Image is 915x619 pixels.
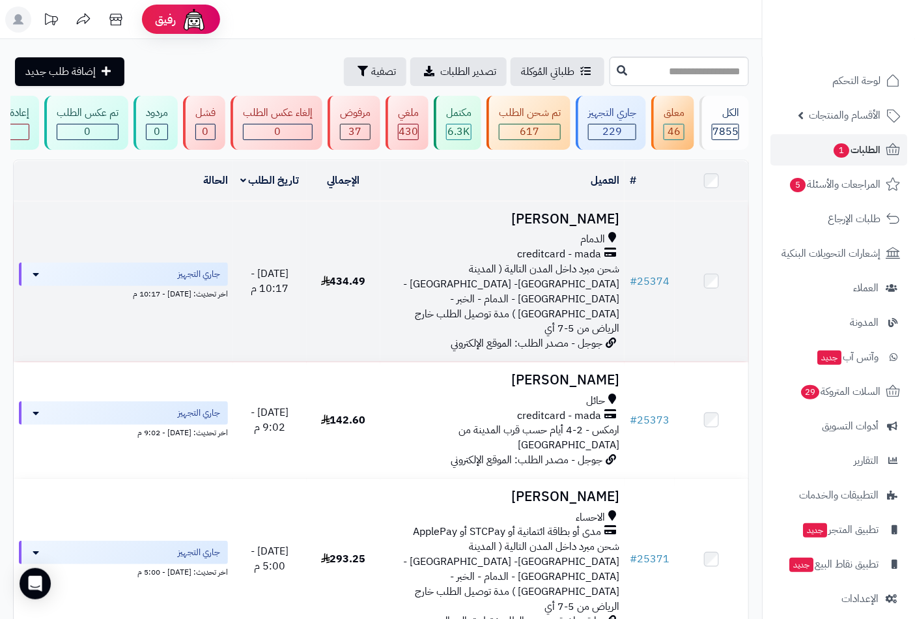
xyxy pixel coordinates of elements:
span: creditcard - mada [517,409,601,424]
span: الاحساء [576,510,605,525]
div: مكتمل [446,106,472,121]
span: 37 [349,124,362,139]
span: 142.60 [321,412,366,428]
span: إشعارات التحويلات البنكية [781,244,880,263]
a: أدوات التسويق [770,410,907,442]
span: جديد [817,351,841,365]
span: 0 [203,124,209,139]
div: 229 [589,124,636,139]
a: مكتمل 6.3K [431,96,484,150]
a: طلباتي المُوكلة [511,57,604,86]
h3: [PERSON_NAME] [386,373,620,388]
span: طلباتي المُوكلة [521,64,574,79]
span: 29 [801,385,819,399]
div: 0 [147,124,167,139]
div: ملغي [398,106,419,121]
div: 46 [664,124,684,139]
span: العملاء [853,279,879,297]
h3: [PERSON_NAME] [386,489,620,504]
a: التطبيقات والخدمات [770,480,907,511]
span: شحن مبرد داخل المدن التالية ( المدينة [GEOGRAPHIC_DATA]- [GEOGRAPHIC_DATA] - [GEOGRAPHIC_DATA] - ... [403,539,619,614]
span: تطبيق المتجر [802,521,879,539]
a: التقارير [770,445,907,476]
a: # [630,173,636,188]
span: جديد [789,558,813,572]
a: الإعدادات [770,583,907,614]
a: طلبات الإرجاع [770,203,907,235]
div: 0 [57,124,118,139]
span: جوجل - مصدر الطلب: الموقع الإلكتروني [451,452,602,468]
span: الأقسام والمنتجات [809,106,880,124]
span: 5 [790,178,806,192]
div: تم شحن الطلب [499,106,561,121]
a: الطلبات1 [770,134,907,166]
div: 37 [341,124,370,139]
span: 617 [520,124,540,139]
span: الدمام [580,232,605,247]
a: السلات المتروكة29 [770,376,907,407]
a: العملاء [770,272,907,304]
span: # [630,551,637,567]
span: تصدير الطلبات [440,64,496,79]
a: لوحة التحكم [770,65,907,96]
span: أدوات التسويق [822,417,879,435]
div: Open Intercom Messenger [20,568,51,599]
div: اخر تحديث: [DATE] - 10:17 م [19,286,228,300]
div: فشل [195,106,216,121]
a: المراجعات والأسئلة5 [770,169,907,200]
a: الحالة [203,173,228,188]
span: الطلبات [832,141,880,159]
a: مرفوض 37 [325,96,383,150]
a: تطبيق نقاط البيعجديد [770,549,907,580]
span: 0 [275,124,281,139]
div: اخر تحديث: [DATE] - 5:00 م [19,564,228,578]
div: 0 [244,124,312,139]
span: السلات المتروكة [800,382,880,401]
a: وآتس آبجديد [770,341,907,373]
span: التقارير [854,452,879,470]
div: تم عكس الطلب [57,106,119,121]
span: جاري التجهيز [178,407,220,420]
span: [DATE] - 10:17 م [251,266,289,296]
a: تم عكس الطلب 0 [42,96,131,150]
a: الإجمالي [327,173,359,188]
span: 0 [154,124,160,139]
div: 430 [399,124,418,139]
a: العميل [591,173,619,188]
span: جديد [803,523,827,538]
div: معلق [664,106,684,121]
span: وآتس آب [816,348,879,366]
span: المدونة [850,313,879,332]
span: creditcard - mada [517,247,601,262]
span: 1 [834,143,849,158]
a: تاريخ الطلب [240,173,300,188]
span: 0 [85,124,91,139]
span: التطبيقات والخدمات [799,486,879,504]
img: logo-2.png [826,35,903,63]
span: ارمكس - 2-4 أيام حسب قرب المدينة من [GEOGRAPHIC_DATA] [458,422,619,453]
a: جاري التجهيز 229 [573,96,649,150]
a: #25373 [630,412,669,428]
span: 434.49 [321,274,366,289]
span: حائل [586,394,605,409]
span: إضافة طلب جديد [25,64,96,79]
a: فشل 0 [180,96,228,150]
span: # [630,412,637,428]
span: جوجل - مصدر الطلب: الموقع الإلكتروني [451,336,602,351]
a: إلغاء عكس الطلب 0 [228,96,325,150]
a: إضافة طلب جديد [15,57,124,86]
span: 46 [668,124,681,139]
span: المراجعات والأسئلة [789,175,880,194]
span: [DATE] - 5:00 م [251,543,289,574]
a: إشعارات التحويلات البنكية [770,238,907,269]
a: #25371 [630,551,669,567]
span: تصفية [371,64,396,79]
span: # [630,274,637,289]
span: طلبات الإرجاع [828,210,880,228]
a: #25374 [630,274,669,289]
a: تم شحن الطلب 617 [484,96,573,150]
div: 6310 [447,124,471,139]
span: رفيق [155,12,176,27]
span: لوحة التحكم [832,72,880,90]
div: مرفوض [340,106,371,121]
